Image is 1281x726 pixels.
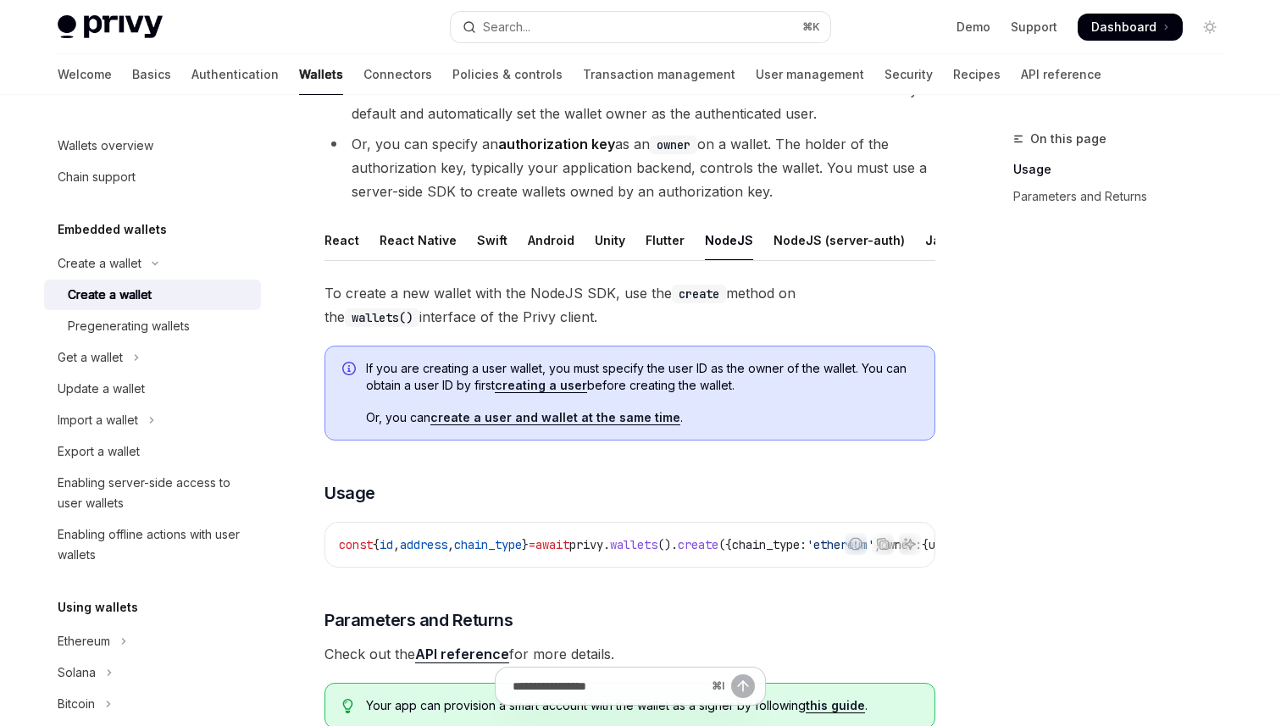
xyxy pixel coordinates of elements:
[495,378,587,393] a: creating a user
[342,362,359,379] svg: Info
[44,405,261,435] button: Toggle Import a wallet section
[925,220,955,260] div: Java
[380,220,457,260] div: React Native
[1030,129,1106,149] span: On this page
[672,285,726,303] code: create
[44,436,261,467] a: Export a wallet
[454,537,522,552] span: chain_type
[58,694,95,714] div: Bitcoin
[324,642,935,666] span: Check out the for more details.
[44,689,261,719] button: Toggle Bitcoin section
[191,54,279,95] a: Authentication
[299,54,343,95] a: Wallets
[430,410,680,425] a: create a user and wallet at the same time
[324,281,935,329] span: To create a new wallet with the NodeJS SDK, use the method on the interface of the Privy client.
[569,537,603,552] span: privy
[58,379,145,399] div: Update a wallet
[718,537,732,552] span: ({
[58,662,96,683] div: Solana
[58,410,138,430] div: Import a wallet
[345,308,419,327] code: wallets()
[1013,183,1237,210] a: Parameters and Returns
[451,12,830,42] button: Open search
[324,132,935,203] li: Or, you can specify an as an on a wallet. The holder of the authorization key, typically your app...
[807,537,874,552] span: 'ethereum'
[1196,14,1223,41] button: Toggle dark mode
[498,136,615,152] strong: authorization key
[68,316,190,336] div: Pregenerating wallets
[452,54,563,95] a: Policies & controls
[393,537,400,552] span: ,
[845,533,867,555] button: Report incorrect code
[44,248,261,279] button: Toggle Create a wallet section
[58,524,251,565] div: Enabling offline actions with user wallets
[58,219,167,240] h5: Embedded wallets
[1021,54,1101,95] a: API reference
[1011,19,1057,36] a: Support
[447,537,454,552] span: ,
[366,360,918,394] span: If you are creating a user wallet, you must specify the user ID as the owner of the wallet. You c...
[731,674,755,698] button: Send message
[44,657,261,688] button: Toggle Solana section
[58,347,123,368] div: Get a wallet
[1013,156,1237,183] a: Usage
[756,54,864,95] a: User management
[528,220,574,260] div: Android
[58,441,140,462] div: Export a wallet
[44,374,261,404] a: Update a wallet
[44,280,261,310] a: Create a wallet
[44,311,261,341] a: Pregenerating wallets
[957,19,990,36] a: Demo
[380,537,393,552] span: id
[650,136,697,154] code: owner
[522,537,529,552] span: }
[513,668,705,705] input: Ask a question...
[884,54,933,95] a: Security
[44,342,261,373] button: Toggle Get a wallet section
[44,626,261,657] button: Toggle Ethereum section
[58,167,136,187] div: Chain support
[58,15,163,39] img: light logo
[678,537,718,552] span: create
[400,537,447,552] span: address
[1078,14,1183,41] a: Dashboard
[732,537,807,552] span: chain_type:
[44,130,261,161] a: Wallets overview
[646,220,685,260] div: Flutter
[657,537,678,552] span: ().
[929,537,983,552] span: user_id:
[603,537,610,552] span: .
[922,537,929,552] span: {
[477,220,507,260] div: Swift
[774,220,905,260] div: NodeJS (server-auth)
[339,537,373,552] span: const
[68,285,152,305] div: Create a wallet
[324,220,359,260] div: React
[58,136,153,156] div: Wallets overview
[324,608,513,632] span: Parameters and Returns
[58,597,138,618] h5: Using wallets
[1091,19,1156,36] span: Dashboard
[58,631,110,651] div: Ethereum
[802,20,820,34] span: ⌘ K
[363,54,432,95] a: Connectors
[483,17,530,37] div: Search...
[535,537,569,552] span: await
[324,481,375,505] span: Usage
[58,253,141,274] div: Create a wallet
[583,54,735,95] a: Transaction management
[132,54,171,95] a: Basics
[366,409,918,426] span: Or, you can .
[415,646,509,663] a: API reference
[610,537,657,552] span: wallets
[705,220,753,260] div: NodeJS
[373,537,380,552] span: {
[595,220,625,260] div: Unity
[899,533,921,555] button: Ask AI
[58,473,251,513] div: Enabling server-side access to user wallets
[44,468,261,518] a: Enabling server-side access to user wallets
[953,54,1001,95] a: Recipes
[872,533,894,555] button: Copy the contents from the code block
[529,537,535,552] span: =
[58,54,112,95] a: Welcome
